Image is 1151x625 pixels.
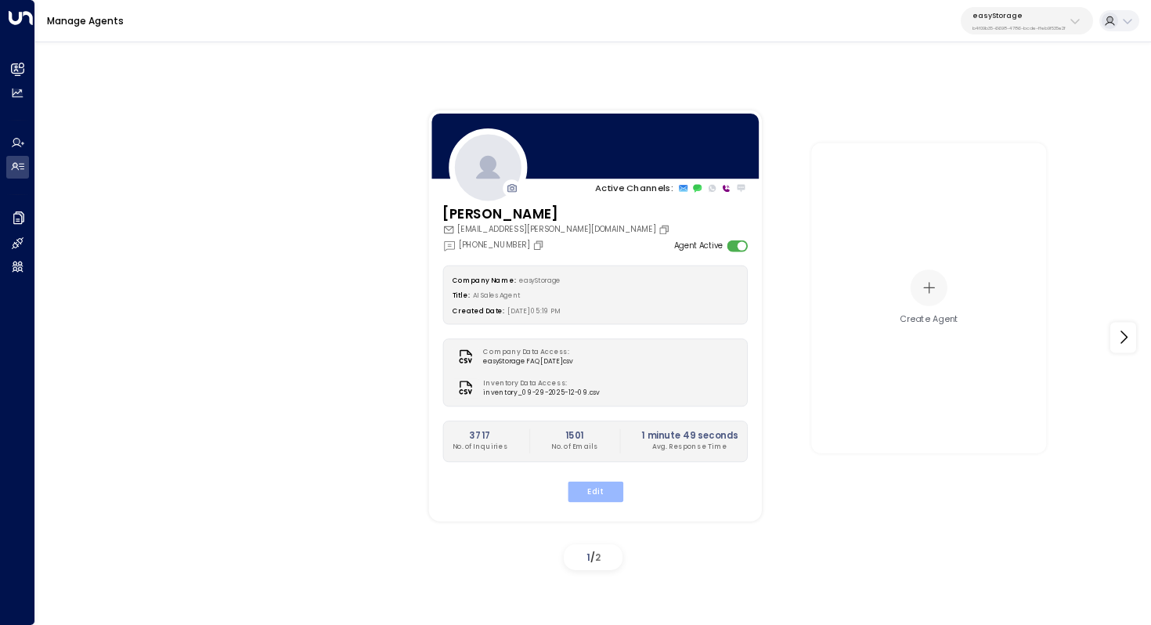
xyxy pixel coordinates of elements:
[564,544,622,570] div: /
[673,240,722,251] label: Agent Active
[972,25,1066,31] p: b4f09b35-6698-4786-bcde-ffeb9f535e2f
[507,307,561,316] span: [DATE] 05:19 PM
[483,388,599,398] span: inventory_09-29-2025-12-09.csv
[658,223,673,235] button: Copy
[452,276,515,284] label: Company Name:
[551,428,598,442] h2: 1501
[595,181,673,194] p: Active Channels:
[452,428,507,442] h2: 3717
[483,357,575,367] span: easyStorage FAQ [DATE]csv
[641,442,738,452] p: Avg. Response Time
[452,291,469,300] label: Title:
[641,428,738,442] h2: 1 minute 49 seconds
[452,442,507,452] p: No. of Inquiries
[47,14,124,27] a: Manage Agents
[551,442,598,452] p: No. of Emails
[532,239,547,251] button: Copy
[442,223,673,235] div: [EMAIL_ADDRESS][PERSON_NAME][DOMAIN_NAME]
[442,238,547,251] div: [PHONE_NUMBER]
[972,11,1066,20] p: easyStorage
[519,276,561,284] span: easyStorage
[595,551,601,564] span: 2
[442,204,673,224] h3: [PERSON_NAME]
[483,347,569,357] label: Company Data Access:
[900,313,958,326] div: Create Agent
[961,7,1093,34] button: easyStorageb4f09b35-6698-4786-bcde-ffeb9f535e2f
[472,291,520,300] span: AI Sales Agent
[567,481,622,501] button: Edit
[452,307,503,316] label: Created Date:
[586,551,590,564] span: 1
[483,378,594,388] label: Inventory Data Access:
